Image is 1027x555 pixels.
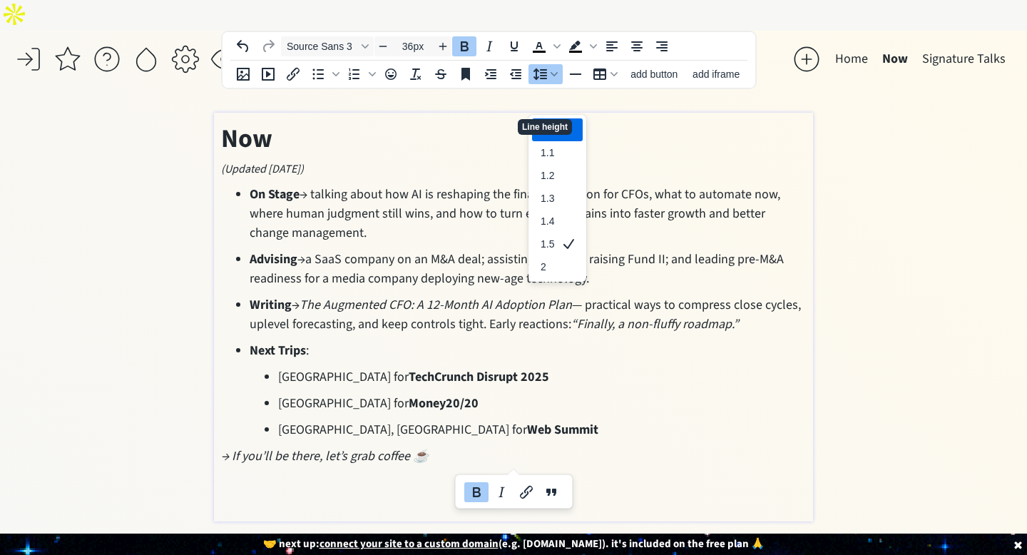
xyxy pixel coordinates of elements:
em: The Augmented CFO: A 12-Month AI Adoption Plan [300,296,572,314]
button: add video [256,64,280,84]
button: Line height [528,64,563,84]
button: Insert image [231,64,255,84]
button: add iframe [686,64,747,84]
div: 1.5 [532,233,583,255]
button: Horizontal line [563,64,588,84]
em: “Finally, a non-fluffy roadmap.” [571,315,739,333]
button: Decrease indent [504,64,528,84]
span: [GEOGRAPHIC_DATA] for [278,394,481,412]
button: Undo [231,36,255,56]
div: Numbered list [342,64,378,84]
span: → [250,250,305,268]
div: 1.1 [532,141,583,164]
strong: Next Trips [250,342,306,360]
div: 1.5 [541,235,554,253]
span: → — practical ways to compress close cycles, uplevel forecasting, and keep controls tight. Early ... [250,296,801,333]
span: → talking about how AI is reshaping the finance function for CFOs, what to automate now, where hu... [250,185,780,242]
span: : [250,342,309,360]
div: 2 [541,258,554,275]
div: 1.2 [532,164,583,187]
button: Italic [489,482,513,502]
button: Clear formatting [404,64,428,84]
button: Now [875,45,915,73]
button: Anchor [454,64,478,84]
span: a SaaS company on an M&A deal; assisting a VC with raising Fund II; and leading pre-M&A readiness... [250,250,784,287]
div: Bullet list [306,64,342,84]
button: Table [588,64,623,84]
button: Emojis [379,64,403,84]
strong: On Stage [250,185,300,203]
button: Signature Talks [915,45,1013,73]
span: add iframe [693,68,740,80]
div: 1.4 [532,210,583,233]
div: Text color Black [527,36,563,56]
button: add button [623,64,685,84]
button: Link [514,482,538,502]
strong: Web Summit [527,421,598,439]
div: 1 [541,121,554,138]
button: Strikethrough [429,64,453,84]
button: Increase indent [479,64,503,84]
button: Bold [452,36,476,56]
button: Increase font size [434,36,451,56]
button: Home [828,45,875,73]
span: (Updated [DATE]) [221,161,304,177]
u: connect your site to a custom domain [320,536,499,551]
div: Background color Black [563,36,599,56]
button: Decrease font size [374,36,392,56]
button: Italic [477,36,501,56]
button: Align left [600,36,624,56]
div: 🤝 next up: (e.g. [DOMAIN_NAME]). it's included on the free plan 🙏 [103,538,924,551]
strong: Writing [250,296,292,314]
div: 1.2 [541,167,554,184]
div: 1.3 [532,187,583,210]
button: Blockquote [539,482,563,502]
button: Underline [502,36,526,56]
div: 1.1 [541,144,554,161]
strong: Now [221,121,272,157]
button: Font Source Sans 3 [281,36,374,56]
em: → If you’ll be there, let’s grab coffee ☕️ [221,447,429,465]
strong: Money20/20 [409,394,479,412]
strong: TechCrunch Disrupt 2025 [409,368,549,386]
button: Bold [464,482,489,502]
button: Align center [625,36,649,56]
div: 1 [532,118,583,141]
span: [GEOGRAPHIC_DATA] for [278,368,552,386]
strong: Advising [250,250,297,268]
div: 1.4 [541,213,554,230]
span: Source Sans 3 [287,41,357,52]
span: add button [630,68,678,80]
span: [GEOGRAPHIC_DATA], [GEOGRAPHIC_DATA] for [278,421,601,439]
button: Insert/edit link [281,64,305,84]
div: 2 [532,255,583,278]
div: 1.3 [541,190,554,207]
button: Align right [650,36,674,56]
button: Redo [256,36,280,56]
